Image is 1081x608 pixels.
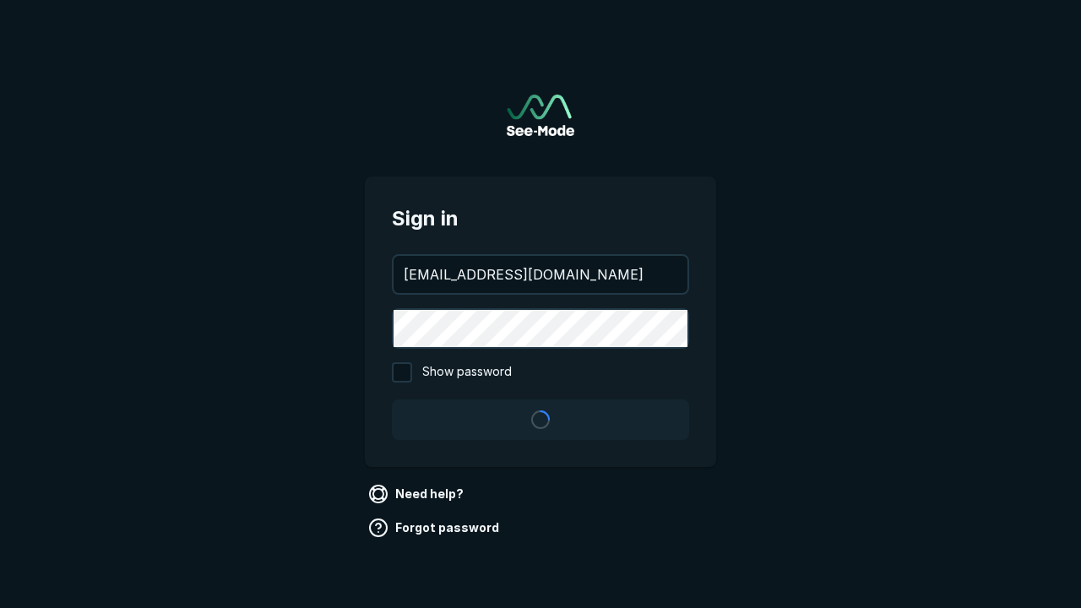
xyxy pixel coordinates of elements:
a: Need help? [365,480,470,508]
a: Forgot password [365,514,506,541]
a: Go to sign in [507,95,574,136]
span: Sign in [392,204,689,234]
img: See-Mode Logo [507,95,574,136]
input: your@email.com [394,256,687,293]
span: Show password [422,362,512,383]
